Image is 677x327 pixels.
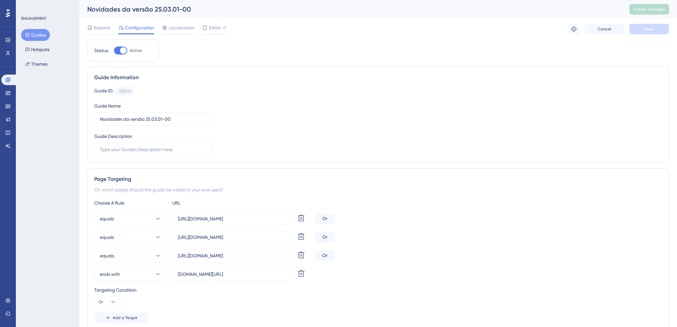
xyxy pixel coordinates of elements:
span: Add a Target [113,315,138,320]
div: Guide ID: [94,87,113,95]
input: yourwebsite.com/path [178,234,284,241]
div: Guide Information [94,74,662,82]
div: Page Targeting [94,175,662,183]
div: ENGAGEMENT [21,16,46,21]
span: equals [100,215,114,223]
button: Add a Target [94,312,149,323]
div: Guide Description [94,132,132,140]
span: equals [100,233,114,241]
button: Publish Changes [629,4,669,15]
button: ends with [94,268,167,281]
span: Or [99,299,103,305]
button: Guides [21,29,50,41]
div: Status: [94,47,109,54]
div: 153026 [119,88,131,94]
div: Targeting Condition [94,286,662,294]
button: Cancel [584,24,624,34]
button: Hotspots [21,44,54,55]
input: Type your Guide’s Name here [100,115,206,123]
div: Guide Name [94,102,121,110]
span: Configuration [125,24,154,32]
div: URL [172,199,245,207]
div: Or [315,232,335,243]
button: equals [94,231,167,244]
span: Cancel [598,26,611,32]
input: yourwebsite.com/path [178,271,284,278]
span: ends with [100,270,120,278]
div: On which pages should the guide be visible to your end users? [94,186,662,194]
input: yourwebsite.com/path [178,252,284,259]
span: Reports [94,24,110,32]
button: Themes [21,58,52,70]
button: Or [94,297,121,307]
span: equals [100,252,114,260]
span: Publish Changes [633,7,665,12]
button: Save [629,24,669,34]
span: Active [130,48,142,53]
div: Novidades da versão 25.03.01-00 [87,5,613,14]
span: Localization [169,24,194,32]
span: Save [645,26,654,32]
span: Editor [209,24,221,32]
div: Or [315,250,335,261]
button: equals [94,249,167,262]
div: Choose A Rule [94,199,167,207]
button: equals [94,212,167,225]
div: Or [315,213,335,224]
input: Type your Guide’s Description here [100,146,206,153]
input: yourwebsite.com/path [178,215,284,222]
